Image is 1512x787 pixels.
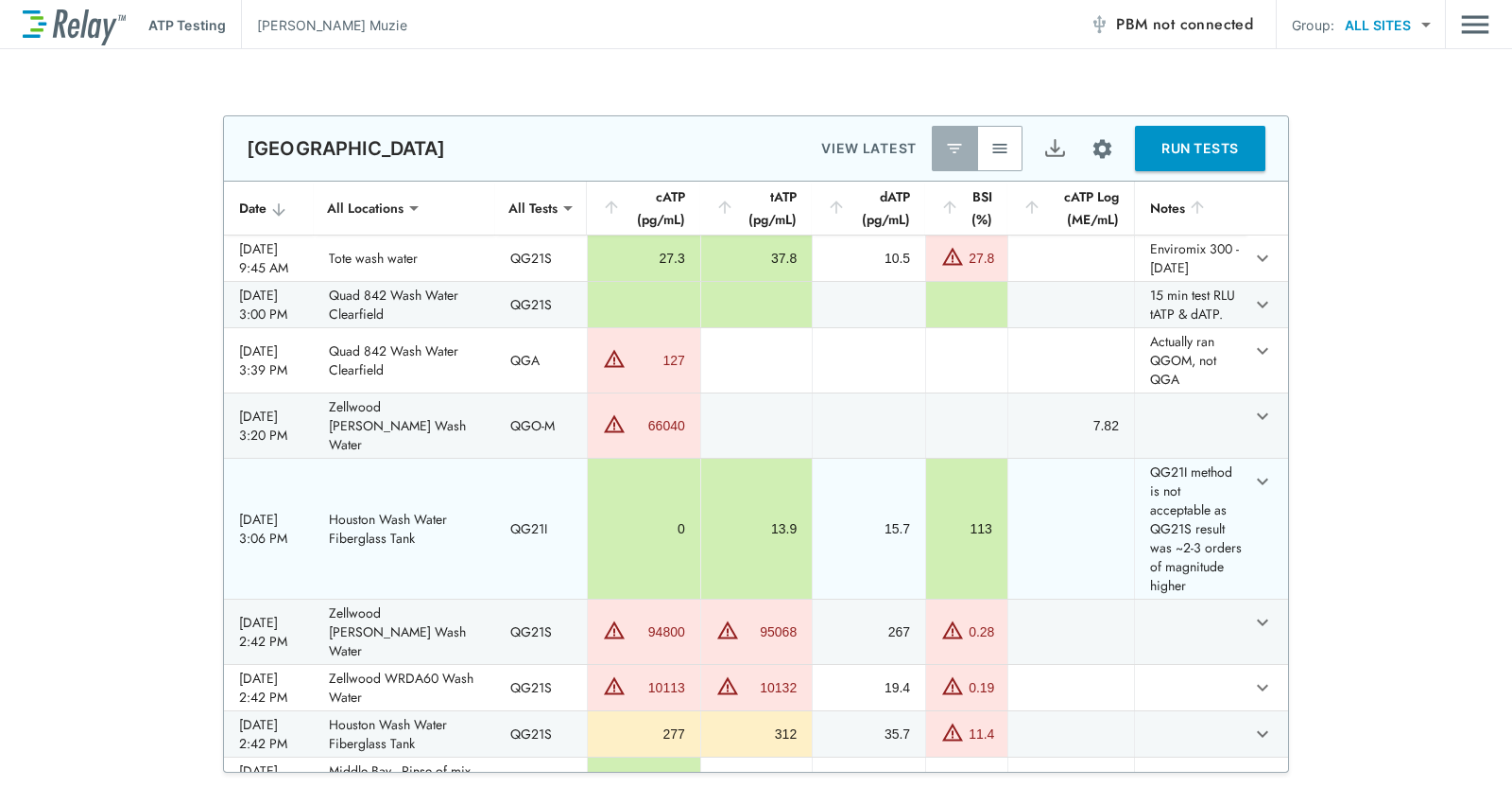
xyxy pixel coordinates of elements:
[1043,137,1067,161] img: Export Icon
[314,600,495,664] td: Zellwood [PERSON_NAME] Wash Water
[314,189,417,227] div: All Locations
[716,619,739,641] img: Warning
[1134,236,1246,281] td: Enviromix 300 - [DATE]
[224,182,314,236] th: Date
[1023,416,1119,435] div: 7.82
[602,185,685,231] div: cATP (pg/mL)
[827,185,910,231] div: dATP (pg/mL)
[603,249,685,268] div: 27.3
[603,347,626,370] img: Warning
[941,245,964,268] img: Warning
[314,328,495,393] td: Quad 842 Wash Water Clearfield
[1135,126,1265,171] button: RUN TESTS
[821,137,917,160] p: VIEW LATEST
[603,412,626,435] img: Warning
[239,407,299,445] div: [DATE] 3:20 PM
[716,725,797,743] div: 312
[1246,718,1279,750] button: expand row
[828,678,910,697] div: 19.4
[1082,6,1261,44] button: PBM not connected
[828,725,910,743] div: 35.7
[716,674,739,697] img: Warning
[630,416,685,435] div: 66040
[239,286,299,324] div: [DATE] 3:00 PM
[603,725,685,743] div: 277
[1032,126,1077,171] button: Export
[940,185,992,231] div: BSI (%)
[314,393,495,458] td: Zellwood [PERSON_NAME] Wash Water
[239,341,299,379] div: [DATE] 3:39 PM
[630,622,685,641] div: 94800
[990,139,1009,158] img: View All
[495,665,587,710] td: QG21S
[716,249,797,268] div: 37.8
[495,189,571,227] div: All Tests
[603,674,626,697] img: Warning
[744,678,797,697] div: 10132
[239,669,299,707] div: [DATE] 2:42 PM
[969,725,994,743] div: 11.4
[941,674,964,697] img: Warning
[941,721,964,743] img: Warning
[239,510,299,548] div: [DATE] 3:06 PM
[239,715,299,753] div: [DATE] 2:42 PM
[630,678,685,697] div: 10113
[1246,289,1279,321] button: expand row
[1153,13,1253,35] span: not connected
[495,282,587,327] td: QG21S
[314,282,495,327] td: Quad 842 Wash Water Clearfield
[257,15,407,35] p: [PERSON_NAME] Muzie
[1246,335,1279,367] button: expand row
[969,249,994,268] div: 27.8
[1077,124,1127,174] button: Site setup
[495,328,587,393] td: QGA
[314,459,495,599] td: Houston Wash Water Fiberglass Tank
[1246,465,1279,498] button: expand row
[1246,400,1279,432] button: expand row
[1246,672,1279,704] button: expand row
[495,600,587,664] td: QG21S
[495,459,587,599] td: QG21I
[1461,7,1489,43] button: Main menu
[1461,7,1489,43] img: Drawer Icon
[148,15,226,35] p: ATP Testing
[495,711,587,757] td: QG21S
[1134,282,1246,327] td: 15 min test RLU tATP & dATP.
[630,351,685,370] div: 127
[945,139,964,158] img: Latest
[941,619,964,641] img: Warning
[23,5,126,45] img: LuminUltra Relay
[969,678,994,697] div: 0.19
[715,185,797,231] div: tATP (pg/mL)
[1134,459,1246,599] td: QG21I method is not acceptable as QG21S result was ~2-3 orders of magnitude higher
[1090,15,1108,34] img: Offline Icon
[1246,242,1279,274] button: expand row
[314,665,495,710] td: Zellwood WRDA60 Wash Water
[314,711,495,757] td: Houston Wash Water Fiberglass Tank
[1091,137,1114,161] img: Settings Icon
[239,239,299,277] div: [DATE] 9:45 AM
[314,236,495,281] td: Tote wash water
[603,519,685,538] div: 0
[1134,328,1246,393] td: Actually ran QGOM, not QGA
[828,249,910,268] div: 10.5
[1116,11,1253,38] span: PBM
[828,622,910,641] div: 267
[1246,606,1279,638] button: expand row
[1150,197,1231,219] div: Notes
[969,622,994,641] div: 0.28
[495,236,587,281] td: QG21S
[828,519,910,538] div: 15.7
[1022,185,1119,231] div: cATP Log (ME/mL)
[1292,15,1334,35] p: Group:
[239,613,299,651] div: [DATE] 2:42 PM
[716,519,797,538] div: 13.9
[495,393,587,458] td: QGO-M
[744,622,797,641] div: 95068
[941,519,992,538] div: 113
[247,137,446,160] p: [GEOGRAPHIC_DATA]
[603,619,626,641] img: Warning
